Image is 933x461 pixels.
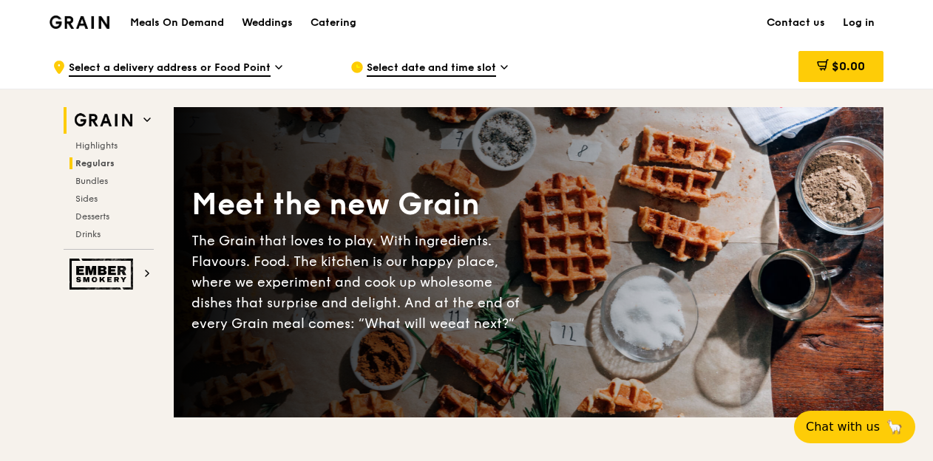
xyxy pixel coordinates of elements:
[794,411,915,443] button: Chat with us🦙
[806,418,880,436] span: Chat with us
[75,211,109,222] span: Desserts
[233,1,302,45] a: Weddings
[130,16,224,30] h1: Meals On Demand
[75,176,108,186] span: Bundles
[69,107,138,134] img: Grain web logo
[191,185,529,225] div: Meet the new Grain
[448,315,515,332] span: eat next?”
[834,1,883,45] a: Log in
[367,61,496,77] span: Select date and time slot
[50,16,109,29] img: Grain
[75,158,115,168] span: Regulars
[758,1,834,45] a: Contact us
[75,194,98,204] span: Sides
[311,1,356,45] div: Catering
[69,61,271,77] span: Select a delivery address or Food Point
[242,1,293,45] div: Weddings
[75,229,101,239] span: Drinks
[69,259,138,290] img: Ember Smokery web logo
[191,230,529,334] div: The Grain that loves to play. With ingredients. Flavours. Food. The kitchen is our happy place, w...
[886,418,903,436] span: 🦙
[832,59,865,73] span: $0.00
[302,1,365,45] a: Catering
[75,140,118,151] span: Highlights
